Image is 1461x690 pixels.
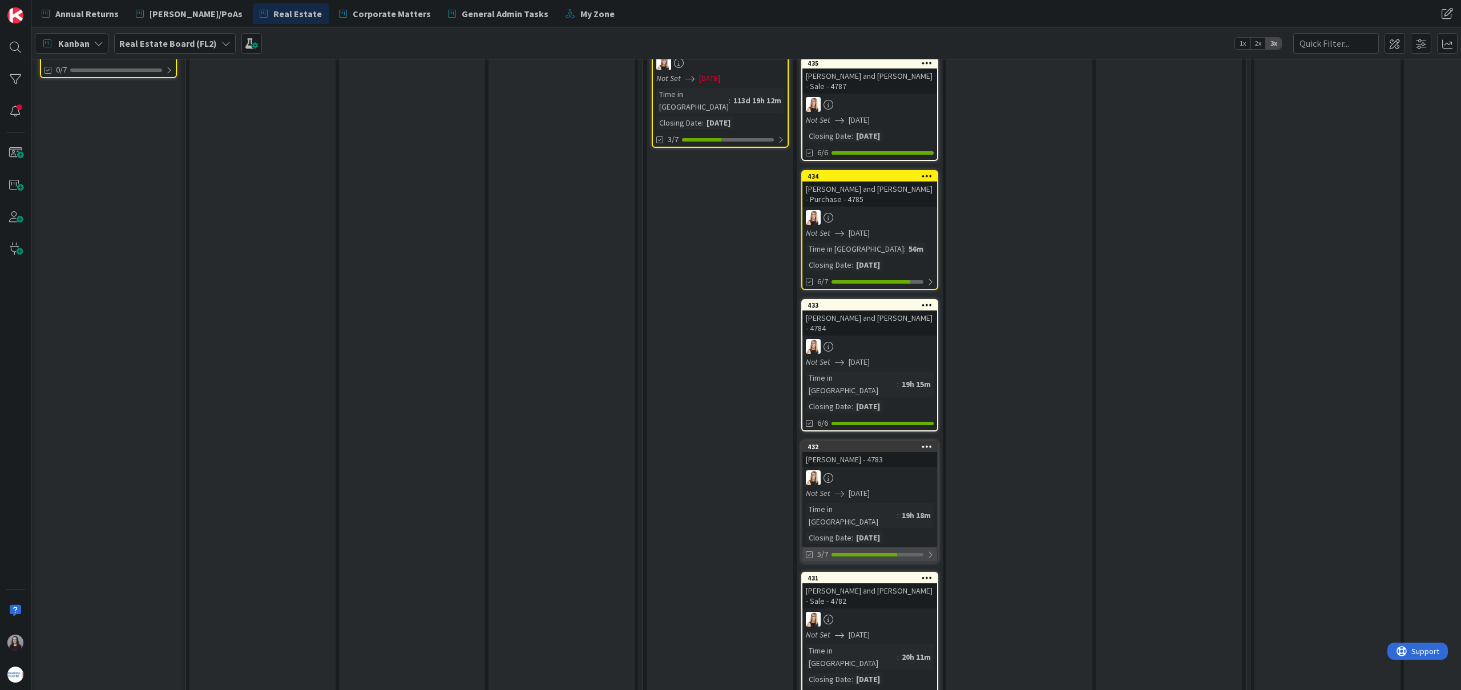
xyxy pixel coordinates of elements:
[808,301,937,309] div: 433
[806,339,821,354] img: DB
[806,357,830,367] i: Not Set
[849,356,870,368] span: [DATE]
[802,58,937,68] div: 435
[802,300,937,310] div: 433
[853,531,883,544] div: [DATE]
[730,94,784,107] div: 113d 19h 12m
[656,88,729,113] div: Time in [GEOGRAPHIC_DATA]
[817,147,828,159] span: 6/6
[802,612,937,627] div: DB
[806,488,830,498] i: Not Set
[7,635,23,651] img: BC
[7,7,23,23] img: Visit kanbanzone.com
[668,134,679,146] span: 3/7
[906,243,926,255] div: 56m
[806,400,851,413] div: Closing Date
[851,531,853,544] span: :
[806,259,851,271] div: Closing Date
[806,243,904,255] div: Time in [GEOGRAPHIC_DATA]
[802,583,937,608] div: [PERSON_NAME] and [PERSON_NAME] - Sale - 4782
[851,673,853,685] span: :
[704,116,733,129] div: [DATE]
[853,673,883,685] div: [DATE]
[899,378,934,390] div: 19h 15m
[729,94,730,107] span: :
[702,116,704,129] span: :
[849,629,870,641] span: [DATE]
[806,130,851,142] div: Closing Date
[129,3,249,24] a: [PERSON_NAME]/PoAs
[56,64,67,76] span: 0/7
[559,3,621,24] a: My Zone
[806,673,851,685] div: Closing Date
[1250,38,1266,49] span: 2x
[802,68,937,94] div: [PERSON_NAME] and [PERSON_NAME] - Sale - 4787
[806,372,897,397] div: Time in [GEOGRAPHIC_DATA]
[1266,38,1281,49] span: 3x
[802,300,937,336] div: 433[PERSON_NAME] and [PERSON_NAME] - 4784
[806,97,821,112] img: DB
[806,531,851,544] div: Closing Date
[802,58,937,94] div: 435[PERSON_NAME] and [PERSON_NAME] - Sale - 4787
[462,7,548,21] span: General Admin Tasks
[24,2,52,15] span: Support
[802,573,937,608] div: 431[PERSON_NAME] and [PERSON_NAME] - Sale - 4782
[332,3,438,24] a: Corporate Matters
[119,38,217,49] b: Real Estate Board (FL2)
[899,509,934,522] div: 19h 18m
[849,227,870,239] span: [DATE]
[851,400,853,413] span: :
[802,339,937,354] div: DB
[849,487,870,499] span: [DATE]
[441,3,555,24] a: General Admin Tasks
[806,115,830,125] i: Not Set
[806,503,897,528] div: Time in [GEOGRAPHIC_DATA]
[580,7,615,21] span: My Zone
[897,509,899,522] span: :
[808,574,937,582] div: 431
[802,452,937,467] div: [PERSON_NAME] - 4783
[849,114,870,126] span: [DATE]
[853,130,883,142] div: [DATE]
[806,470,821,485] img: DB
[58,37,90,50] span: Kanban
[802,171,937,207] div: 434[PERSON_NAME] and [PERSON_NAME] - Purchase - 4785
[899,651,934,663] div: 20h 11m
[699,72,720,84] span: [DATE]
[808,443,937,451] div: 432
[897,651,899,663] span: :
[353,7,431,21] span: Corporate Matters
[7,667,23,683] img: avatar
[806,644,897,669] div: Time in [GEOGRAPHIC_DATA]
[150,7,243,21] span: [PERSON_NAME]/PoAs
[1293,33,1379,54] input: Quick Filter...
[656,116,702,129] div: Closing Date
[253,3,329,24] a: Real Estate
[802,310,937,336] div: [PERSON_NAME] and [PERSON_NAME] - 4784
[653,55,788,70] div: DB
[802,442,937,452] div: 432
[802,171,937,181] div: 434
[851,130,853,142] span: :
[806,630,830,640] i: Not Set
[808,59,937,67] div: 435
[656,73,681,83] i: Not Set
[817,276,828,288] span: 6/7
[806,210,821,225] img: DB
[802,573,937,583] div: 431
[806,228,830,238] i: Not Set
[802,470,937,485] div: DB
[55,7,119,21] span: Annual Returns
[817,548,828,560] span: 5/7
[35,3,126,24] a: Annual Returns
[656,55,671,70] img: DB
[806,612,821,627] img: DB
[808,172,937,180] div: 434
[897,378,899,390] span: :
[802,442,937,467] div: 432[PERSON_NAME] - 4783
[817,417,828,429] span: 6/6
[802,210,937,225] div: DB
[851,259,853,271] span: :
[802,181,937,207] div: [PERSON_NAME] and [PERSON_NAME] - Purchase - 4785
[904,243,906,255] span: :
